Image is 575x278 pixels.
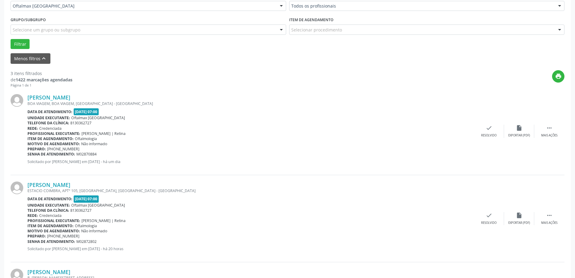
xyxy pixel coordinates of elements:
b: Profissional executante: [27,218,80,223]
b: Data de atendimento: [27,109,72,114]
b: Preparo: [27,146,46,152]
i: insert_drive_file [516,125,522,131]
span: M02872802 [76,239,97,244]
b: Telefone da clínica: [27,120,69,126]
p: Solicitado por [PERSON_NAME] em [DATE] - há 20 horas [27,246,474,251]
b: Rede: [27,213,38,218]
i: check [486,212,492,219]
span: [PHONE_NUMBER] [47,234,79,239]
button: print [552,70,564,83]
b: Senha de atendimento: [27,152,75,157]
b: Item de agendamento: [27,136,74,141]
span: Não informado [81,228,107,234]
i: keyboard_arrow_up [40,55,47,62]
span: [PHONE_NUMBER] [47,146,79,152]
span: Credenciada [39,213,62,218]
b: Item de agendamento: [27,223,74,228]
span: Oftalmax [GEOGRAPHIC_DATA] [71,203,125,208]
div: Resolvido [481,221,497,225]
label: Item de agendamento [289,15,334,25]
b: Motivo de agendamento: [27,141,80,146]
b: Profissional executante: [27,131,80,136]
b: Unidade executante: [27,203,70,208]
b: Unidade executante: [27,115,70,120]
span: [DATE] 07:00 [74,108,99,115]
span: M02870884 [76,152,97,157]
b: Preparo: [27,234,46,239]
button: Filtrar [11,39,30,49]
img: img [11,182,23,194]
span: 8130362727 [70,208,91,213]
span: 8130362727 [70,120,91,126]
a: [PERSON_NAME] [27,182,70,188]
a: [PERSON_NAME] [27,269,70,275]
button: Menos filtroskeyboard_arrow_up [11,53,50,64]
img: img [11,94,23,107]
div: BOA VIAGEM, BOA VIAGEM, [GEOGRAPHIC_DATA] - [GEOGRAPHIC_DATA] [27,101,474,106]
div: Exportar (PDF) [508,221,530,225]
span: Credenciada [39,126,62,131]
a: [PERSON_NAME] [27,94,70,101]
b: Senha de atendimento: [27,239,75,244]
span: [PERSON_NAME] | Retina [81,218,126,223]
div: Resolvido [481,133,497,138]
span: [PERSON_NAME] | Retina [81,131,126,136]
div: Mais ações [541,133,557,138]
div: Mais ações [541,221,557,225]
div: Exportar (PDF) [508,133,530,138]
i: insert_drive_file [516,212,522,219]
span: Não informado [81,141,107,146]
i: check [486,125,492,131]
i:  [546,125,553,131]
i: print [555,73,562,80]
b: Telefone da clínica: [27,208,69,213]
span: Selecione um grupo ou subgrupo [13,27,80,33]
div: ESTACIO COIMBRA, APTº 105, [GEOGRAPHIC_DATA], [GEOGRAPHIC_DATA] - [GEOGRAPHIC_DATA] [27,188,474,193]
span: Todos os profissionais [291,3,552,9]
b: Data de atendimento: [27,196,72,201]
span: Oftalmologia [75,136,97,141]
b: Rede: [27,126,38,131]
p: Solicitado por [PERSON_NAME] em [DATE] - há um dia [27,159,474,164]
span: Oftalmax [GEOGRAPHIC_DATA] [13,3,274,9]
strong: 1422 marcações agendadas [16,77,72,83]
div: Página 1 de 1 [11,83,72,88]
span: Oftalmologia [75,223,97,228]
div: de [11,77,72,83]
label: Grupo/Subgrupo [11,15,46,25]
span: Oftalmax [GEOGRAPHIC_DATA] [71,115,125,120]
span: Selecionar procedimento [291,27,342,33]
b: Motivo de agendamento: [27,228,80,234]
span: [DATE] 07:00 [74,195,99,202]
i:  [546,212,553,219]
div: 3 itens filtrados [11,70,72,77]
